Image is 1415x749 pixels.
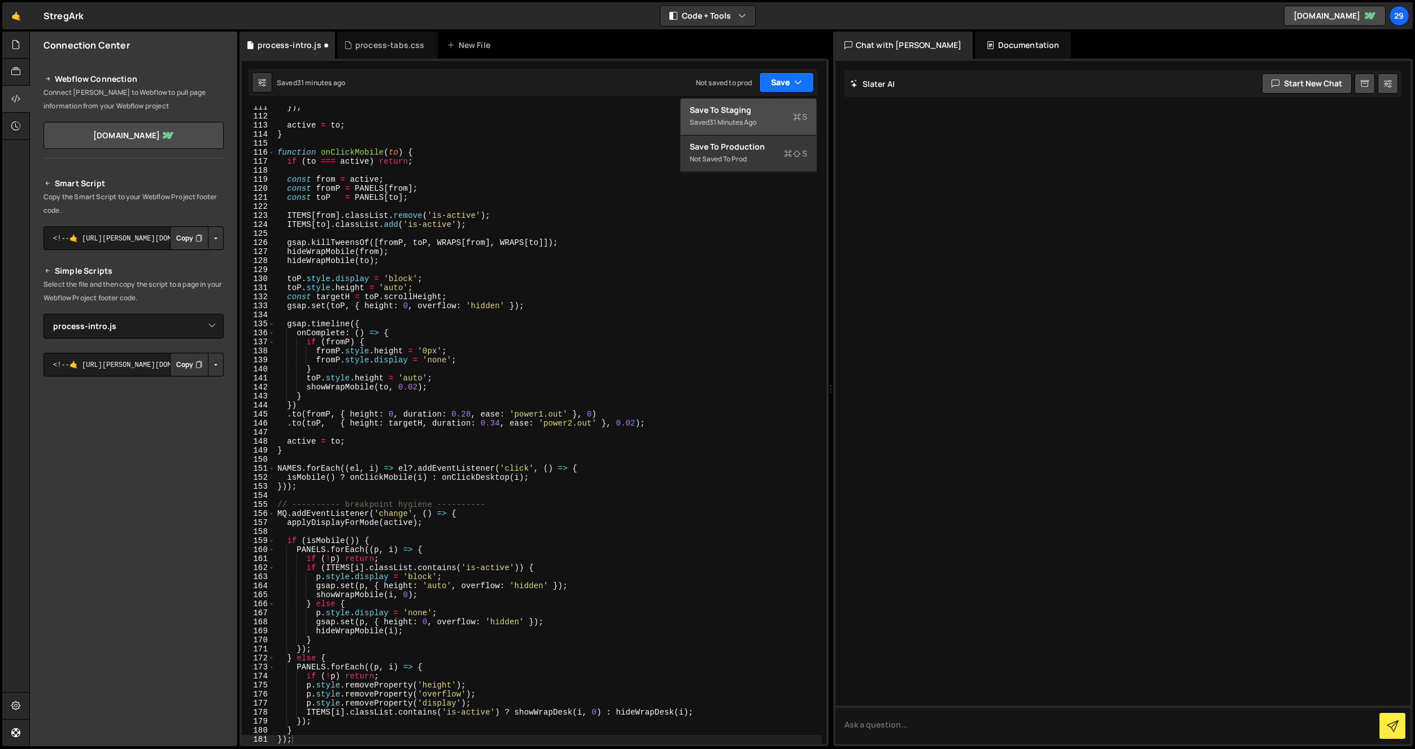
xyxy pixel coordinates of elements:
div: 119 [242,175,275,184]
div: Not saved to prod [696,78,752,87]
button: Save to ProductionS Not saved to prod [681,135,816,172]
h2: Connection Center [43,39,130,51]
div: 123 [242,211,275,220]
div: 31 minutes ago [297,78,345,87]
div: 156 [242,509,275,518]
div: 180 [242,726,275,735]
div: 152 [242,473,275,482]
div: 139 [242,356,275,365]
div: Saved [277,78,345,87]
div: 137 [242,338,275,347]
h2: Slater AI [850,78,895,89]
a: [DOMAIN_NAME] [43,122,224,149]
div: Not saved to prod [690,152,807,166]
div: 127 [242,247,275,256]
div: 177 [242,699,275,708]
div: StregArk [43,9,84,23]
div: 148 [242,437,275,446]
div: Button group with nested dropdown [170,353,224,376]
div: 145 [242,410,275,419]
div: 112 [242,112,275,121]
iframe: YouTube video player [43,395,225,497]
div: 167 [242,608,275,617]
div: Save to Staging [690,104,807,116]
div: 160 [242,545,275,554]
div: 172 [242,654,275,663]
span: S [784,148,807,159]
p: Connect [PERSON_NAME] to Webflow to pull page information from your Webflow project [43,86,224,113]
div: 133 [242,301,275,310]
div: New File [447,40,494,51]
div: 138 [242,347,275,356]
div: 173 [242,663,275,672]
div: 129 [242,265,275,274]
div: Saved [690,116,807,129]
div: 114 [242,130,275,139]
div: 166 [242,599,275,608]
div: 151 [242,464,275,473]
div: process-intro.js [258,40,321,51]
a: 29 [1389,6,1409,26]
div: 120 [242,184,275,193]
div: 140 [242,365,275,374]
div: 181 [242,735,275,744]
div: 125 [242,229,275,238]
div: 132 [242,292,275,301]
div: 179 [242,717,275,726]
div: 175 [242,681,275,690]
div: 155 [242,500,275,509]
div: 130 [242,274,275,283]
h2: Simple Scripts [43,264,224,278]
div: 116 [242,148,275,157]
div: 146 [242,419,275,428]
div: 163 [242,572,275,581]
div: 124 [242,220,275,229]
div: Documentation [975,32,1070,59]
button: Code + Tools [660,6,755,26]
div: 118 [242,166,275,175]
div: Button group with nested dropdown [170,226,224,250]
p: Select the file and then copy the script to a page in your Webflow Project footer code. [43,278,224,305]
div: 143 [242,392,275,401]
div: 153 [242,482,275,491]
div: 161 [242,554,275,563]
button: Save to StagingS Saved31 minutes ago [681,99,816,135]
div: 174 [242,672,275,681]
div: 111 [242,103,275,112]
div: 131 [242,283,275,292]
textarea: <!--🤙 [URL][PERSON_NAME][DOMAIN_NAME]> <script>document.addEventListener("DOMContentLoaded", func... [43,226,224,250]
div: 134 [242,310,275,319]
div: 136 [242,328,275,338]
div: 168 [242,617,275,627]
h2: Smart Script [43,177,224,190]
div: 178 [242,708,275,717]
div: 149 [242,446,275,455]
div: 164 [242,581,275,590]
h2: Webflow Connection [43,72,224,86]
button: Copy [170,226,208,250]
div: 113 [242,121,275,130]
button: Copy [170,353,208,376]
a: [DOMAIN_NAME] [1284,6,1386,26]
iframe: YouTube video player [43,504,225,606]
div: 141 [242,374,275,383]
a: 🤙 [2,2,30,29]
div: 121 [242,193,275,202]
div: 176 [242,690,275,699]
div: 162 [242,563,275,572]
div: process-tabs.css [355,40,425,51]
button: Save [759,72,814,93]
div: 159 [242,536,275,545]
div: 171 [242,645,275,654]
button: Start new chat [1262,73,1352,94]
div: 128 [242,256,275,265]
p: Copy the Smart Script to your Webflow Project footer code. [43,190,224,217]
div: 154 [242,491,275,500]
span: S [793,111,807,122]
div: 147 [242,428,275,437]
div: Save to Production [690,141,807,152]
div: 170 [242,636,275,645]
div: 142 [242,383,275,392]
div: 169 [242,627,275,636]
